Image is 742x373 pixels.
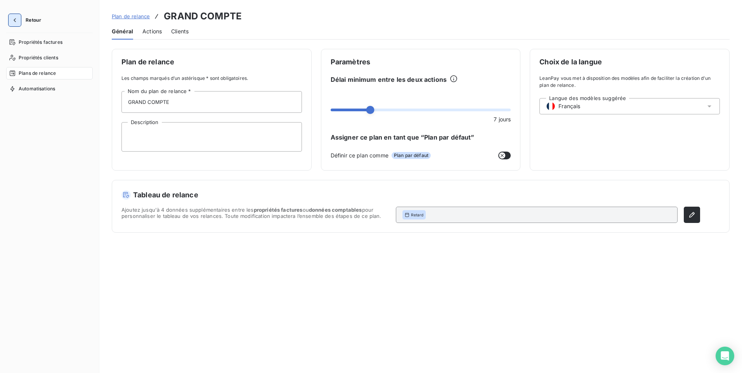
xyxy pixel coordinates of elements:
[539,59,720,66] span: Choix de la langue
[19,54,58,61] span: Propriétés clients
[331,133,511,142] span: Assigner ce plan en tant que “Plan par défaut”
[19,39,62,46] span: Propriétés factures
[19,70,56,77] span: Plans de relance
[171,28,189,35] span: Clients
[26,18,41,22] span: Retour
[716,347,734,365] div: Open Intercom Messenger
[164,9,242,23] h3: GRAND COMPTE
[6,14,47,26] button: Retour
[254,207,303,213] span: propriétés factures
[121,91,302,113] input: placeholder
[309,207,362,213] span: données comptables
[411,212,423,218] span: Retard
[331,75,447,84] span: Délai minimum entre les deux actions
[142,28,162,35] span: Actions
[121,190,700,200] h5: Tableau de relance
[558,102,580,110] span: Français
[539,75,720,89] span: LeanPay vous met à disposition des modèles afin de faciliter la création d’un plan de relance.
[121,207,390,223] span: Ajoutez jusqu'à 4 données supplémentaires entre les ou pour personnaliser le tableau de vos relan...
[112,13,150,19] span: Plan de relance
[112,12,150,20] a: Plan de relance
[6,52,93,64] a: Propriétés clients
[331,59,511,66] span: Paramètres
[112,28,133,35] span: Général
[494,115,511,123] span: 7 jours
[6,36,93,48] a: Propriétés factures
[392,152,431,159] span: Plan par défaut
[6,67,93,79] a: Plans de relance
[331,151,388,159] span: Définir ce plan comme
[6,83,93,95] a: Automatisations
[121,75,302,82] span: Les champs marqués d’un astérisque * sont obligatoires.
[121,59,302,66] span: Plan de relance
[19,85,55,92] span: Automatisations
